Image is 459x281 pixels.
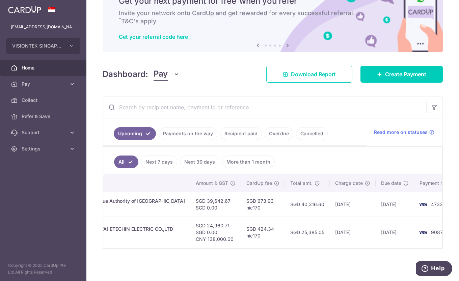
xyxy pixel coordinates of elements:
span: Total amt. [290,180,313,187]
a: Read more on statuses [374,129,434,136]
iframe: Opens a widget where you can find more information [416,261,452,278]
span: Support [22,129,66,136]
td: SGD 25,385.05 [285,217,330,248]
span: Amount & GST [196,180,228,187]
td: SGD 424.34 nic170 [241,217,285,248]
a: Get your referral code here [119,33,188,40]
span: Pay [154,68,168,81]
a: More than 1 month [222,156,275,168]
div: Corporate Tax. Inland Revenue Authority of [GEOGRAPHIC_DATA] [39,198,185,204]
span: 9087 [431,229,443,235]
img: Bank Card [416,228,430,236]
p: [EMAIL_ADDRESS][DOMAIN_NAME] [11,24,76,30]
span: Home [22,64,66,71]
td: SGD 40,316.60 [285,192,330,217]
span: Settings [22,145,66,152]
h4: Dashboard: [103,68,148,80]
button: Pay [154,68,180,81]
span: Due date [381,180,401,187]
p: ETEC0125087 [39,232,185,239]
a: Next 30 days [180,156,219,168]
h6: Invite your network onto CardUp and get rewarded for every successful referral. T&C's apply [119,9,427,25]
a: Create Payment [360,66,443,83]
a: All [114,156,138,168]
span: Charge date [335,180,363,187]
span: CardUp fee [246,180,272,187]
a: Recipient paid [220,127,262,140]
input: Search by recipient name, payment id or reference [103,96,426,118]
td: [DATE] [330,217,376,248]
button: VISIONTEK SINGAPORE PTE. LTD. [6,38,80,54]
span: Refer & Save [22,113,66,120]
a: Next 7 days [141,156,177,168]
span: Collect [22,97,66,104]
a: Cancelled [296,127,328,140]
p: 15812443479043 [39,204,185,211]
td: [DATE] [376,217,414,248]
span: Pay [22,81,66,87]
td: SGD 673.93 nic170 [241,192,285,217]
a: Upcoming [114,127,156,140]
a: Payments on the way [159,127,217,140]
img: CardUp [8,5,41,13]
th: Payment details [34,174,190,192]
img: Bank Card [416,200,430,208]
td: SGD 24,960.71 SGD 0.00 CNY 138,000.00 [190,217,241,248]
span: Create Payment [385,70,426,78]
span: Read more on statuses [374,129,428,136]
a: Download Report [266,66,352,83]
td: SGD 39,642.67 SGD 0.00 [190,192,241,217]
div: Supplier. [GEOGRAPHIC_DATA] ETECHIN ELECTRIC CO.,LTD [39,226,185,232]
td: [DATE] [330,192,376,217]
span: VISIONTEK SINGAPORE PTE. LTD. [12,43,62,49]
span: 4733 [431,201,443,207]
span: Download Report [291,70,336,78]
td: [DATE] [376,192,414,217]
a: Overdue [265,127,293,140]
